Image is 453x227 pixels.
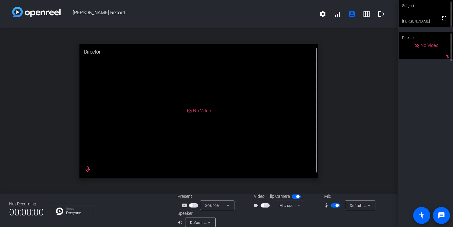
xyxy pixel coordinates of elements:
[418,212,425,219] mat-icon: accessibility
[9,201,44,207] div: Not Recording
[193,108,211,113] span: No Video
[268,193,290,200] span: Flip Camera
[377,10,385,18] mat-icon: logout
[9,205,44,220] span: 00:00:00
[66,207,91,210] p: Group
[190,220,256,225] span: Default - Speakers (Realtek(R) Audio)
[254,193,265,200] span: Video
[324,202,331,209] mat-icon: mic_none
[319,10,326,18] mat-icon: settings
[56,208,63,215] img: Chat Icon
[182,202,189,209] mat-icon: screen_share_outline
[177,219,185,226] mat-icon: volume_up
[253,202,261,209] mat-icon: videocam_outline
[420,43,438,48] span: No Video
[330,7,345,21] button: signal_cellular_alt
[363,10,370,18] mat-icon: grid_on
[79,44,318,60] div: Director
[399,32,453,44] div: Director
[177,210,214,217] div: Speaker
[438,212,445,219] mat-icon: message
[61,7,315,21] span: [PERSON_NAME] Record
[12,7,61,17] img: white-gradient.svg
[348,10,356,18] mat-icon: account_box
[205,203,219,208] span: Source
[177,193,238,200] div: Present
[441,15,448,22] mat-icon: fullscreen
[318,193,379,200] div: Mic
[66,211,91,215] p: Everyone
